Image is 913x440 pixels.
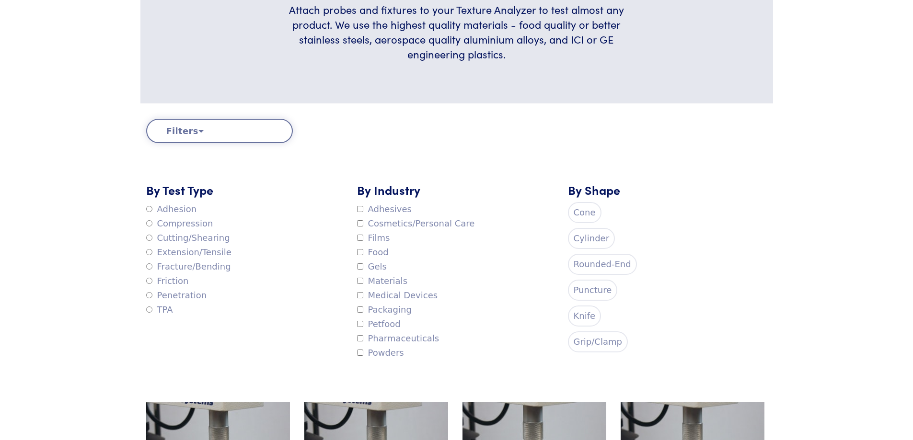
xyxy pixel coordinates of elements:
label: Materials [357,274,408,288]
label: Medical Devices [357,288,438,303]
input: Pharmaceuticals [357,335,363,341]
label: Pharmaceuticals [357,331,439,346]
label: Gels [357,259,387,274]
input: TPA [146,306,152,313]
input: Adhesives [357,206,363,212]
label: Films [357,231,390,245]
input: Extension/Tensile [146,249,152,255]
input: Penetration [146,292,152,298]
label: Penetration [146,288,207,303]
label: Rounded-End [568,254,637,275]
input: Compression [146,220,152,226]
label: Compression [146,216,213,231]
input: Medical Devices [357,292,363,298]
input: Fracture/Bending [146,263,152,270]
h5: By Shape [568,181,767,198]
label: Extension/Tensile [146,245,231,259]
label: Petfood [357,317,401,331]
label: Adhesion [146,202,197,216]
label: Cylinder [568,228,615,249]
label: Powders [357,346,404,360]
input: Petfood [357,321,363,327]
label: Packaging [357,303,412,317]
label: Cone [568,202,601,223]
label: Knife [568,305,601,327]
label: Friction [146,274,189,288]
label: Grip/Clamp [568,331,628,352]
label: Cutting/Shearing [146,231,230,245]
input: Gels [357,263,363,270]
h5: By Test Type [146,181,346,198]
label: Cosmetics/Personal Care [357,216,475,231]
label: TPA [146,303,173,317]
input: Cosmetics/Personal Care [357,220,363,226]
input: Films [357,235,363,241]
input: Powders [357,350,363,356]
button: Filters [146,119,293,143]
input: Packaging [357,306,363,313]
label: Fracture/Bending [146,259,231,274]
h6: Attach probes and fixtures to your Texture Analyzer to test almost any product. We use the highes... [277,2,636,61]
label: Food [357,245,389,259]
h5: By Industry [357,181,556,198]
input: Cutting/Shearing [146,235,152,241]
input: Adhesion [146,206,152,212]
input: Materials [357,278,363,284]
label: Adhesives [357,202,412,216]
input: Food [357,249,363,255]
label: Puncture [568,280,618,301]
input: Friction [146,278,152,284]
